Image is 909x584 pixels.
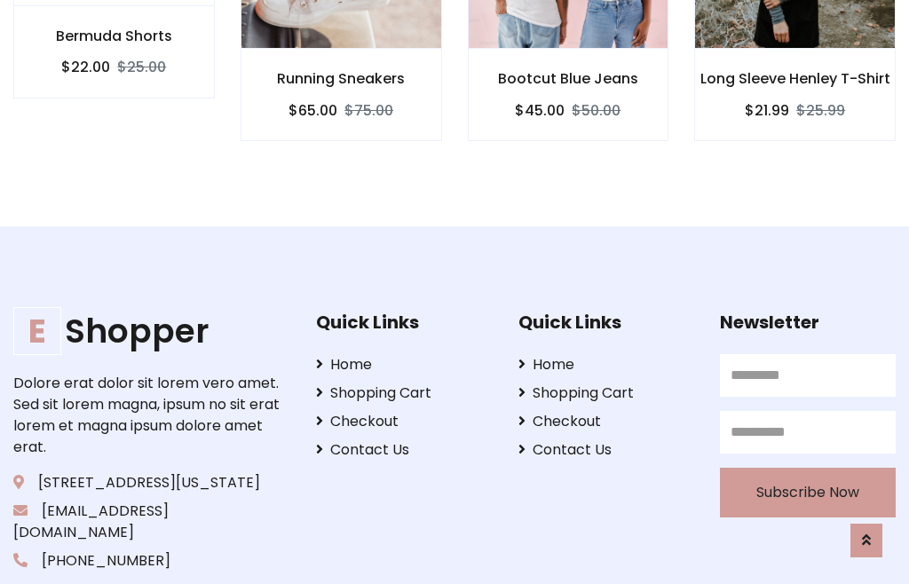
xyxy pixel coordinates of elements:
a: Shopping Cart [316,383,492,404]
h1: Shopper [13,312,289,351]
h6: Bermuda Shorts [14,28,214,44]
h6: $21.99 [745,102,789,119]
a: Home [518,354,694,375]
a: Shopping Cart [518,383,694,404]
del: $25.00 [117,57,166,77]
p: [EMAIL_ADDRESS][DOMAIN_NAME] [13,501,289,543]
a: Checkout [518,411,694,432]
h6: Long Sleeve Henley T-Shirt [695,70,895,87]
a: EShopper [13,312,289,351]
a: Contact Us [316,439,492,461]
del: $50.00 [572,100,620,121]
del: $75.00 [344,100,393,121]
p: Dolore erat dolor sit lorem vero amet. Sed sit lorem magna, ipsum no sit erat lorem et magna ipsu... [13,373,289,458]
span: E [13,307,61,355]
h5: Newsletter [720,312,896,333]
h6: $22.00 [61,59,110,75]
h6: Bootcut Blue Jeans [469,70,668,87]
h6: $45.00 [515,102,565,119]
h5: Quick Links [316,312,492,333]
button: Subscribe Now [720,468,896,517]
h6: $65.00 [289,102,337,119]
a: Checkout [316,411,492,432]
a: Contact Us [518,439,694,461]
h5: Quick Links [518,312,694,333]
del: $25.99 [796,100,845,121]
a: Home [316,354,492,375]
p: [PHONE_NUMBER] [13,550,289,572]
p: [STREET_ADDRESS][US_STATE] [13,472,289,493]
h6: Running Sneakers [241,70,441,87]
